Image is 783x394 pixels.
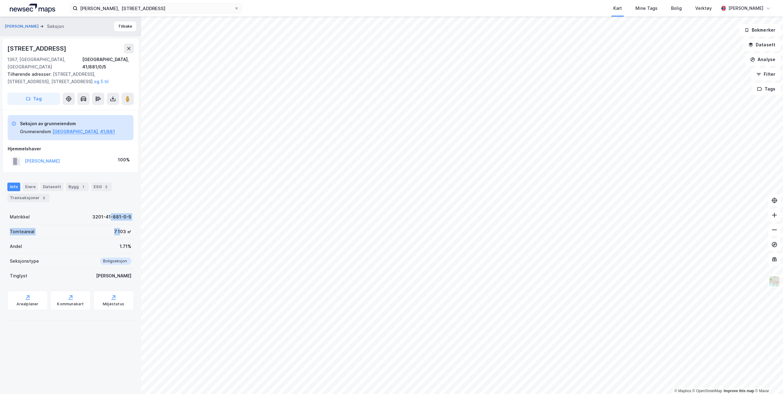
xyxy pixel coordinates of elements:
[7,71,53,77] span: Tilhørende adresser:
[8,145,133,153] div: Hjemmelshaver
[7,44,67,53] div: [STREET_ADDRESS]
[7,194,49,202] div: Transaksjoner
[5,23,40,29] button: [PERSON_NAME]
[745,53,781,66] button: Analyse
[20,120,115,127] div: Seksjon av grunneiendom
[7,71,129,85] div: [STREET_ADDRESS], [STREET_ADDRESS], [STREET_ADDRESS]
[10,228,34,235] div: Tomteareal
[10,243,22,250] div: Andel
[103,302,124,307] div: Miljøstatus
[10,257,39,265] div: Seksjonstype
[7,183,20,191] div: Info
[692,389,722,393] a: OpenStreetMap
[103,184,109,190] div: 3
[23,183,38,191] div: Eiere
[752,365,783,394] iframe: Chat Widget
[674,389,691,393] a: Mapbox
[80,184,86,190] div: 1
[635,5,658,12] div: Mine Tags
[728,5,763,12] div: [PERSON_NAME]
[724,389,754,393] a: Improve this map
[769,276,780,287] img: Z
[751,68,781,80] button: Filter
[52,128,115,135] button: [GEOGRAPHIC_DATA], 41/881
[118,156,130,164] div: 100%
[114,21,136,31] button: Tilbake
[7,93,60,105] button: Tag
[743,39,781,51] button: Datasett
[120,243,131,250] div: 1.71%
[78,4,234,13] input: Søk på adresse, matrikkel, gårdeiere, leietakere eller personer
[40,183,64,191] div: Datasett
[92,213,131,221] div: 3201-41-881-0-5
[96,272,131,280] div: [PERSON_NAME]
[114,228,131,235] div: 7 103 ㎡
[82,56,134,71] div: [GEOGRAPHIC_DATA], 41/881/0/5
[66,183,89,191] div: Bygg
[57,302,84,307] div: Kommunekart
[91,183,112,191] div: ESG
[10,4,55,13] img: logo.a4113a55bc3d86da70a041830d287a7e.svg
[739,24,781,36] button: Bokmerker
[41,195,47,201] div: 5
[695,5,712,12] div: Verktøy
[671,5,682,12] div: Bolig
[17,302,38,307] div: Arealplaner
[752,83,781,95] button: Tags
[10,213,30,221] div: Matrikkel
[10,272,27,280] div: Tinglyst
[7,56,82,71] div: 1367, [GEOGRAPHIC_DATA], [GEOGRAPHIC_DATA]
[20,128,51,135] div: Grunneiendom
[613,5,622,12] div: Kart
[47,23,64,30] div: Seksjon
